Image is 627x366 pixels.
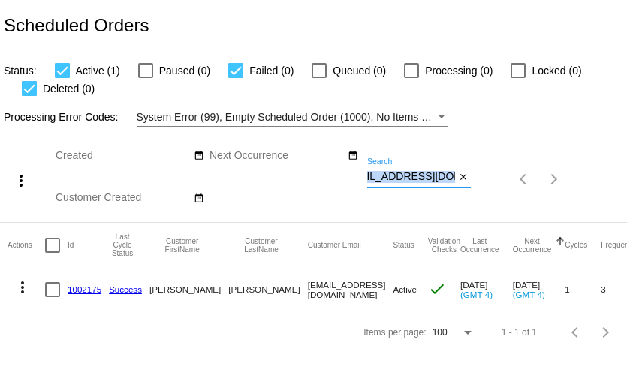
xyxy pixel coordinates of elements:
[532,61,581,79] span: Locked (0)
[367,171,455,183] input: Search
[428,223,460,268] mat-header-cell: Validation Checks
[455,169,471,185] button: Clear
[513,268,565,311] mat-cell: [DATE]
[308,268,393,311] mat-cell: [EMAIL_ADDRESS][DOMAIN_NAME]
[393,284,417,294] span: Active
[109,232,136,257] button: Change sorting for LastProcessingCycleId
[502,327,537,337] div: 1 - 1 of 1
[513,237,552,253] button: Change sorting for NextOccurrenceUtc
[428,280,446,298] mat-icon: check
[149,268,228,311] mat-cell: [PERSON_NAME]
[194,150,204,162] mat-icon: date_range
[68,284,101,294] a: 1002175
[509,164,539,194] button: Previous page
[56,192,191,204] input: Customer Created
[565,241,587,250] button: Change sorting for Cycles
[68,241,74,250] button: Change sorting for Id
[539,164,569,194] button: Next page
[194,193,204,205] mat-icon: date_range
[565,268,601,311] mat-cell: 1
[591,317,621,347] button: Next page
[149,237,215,253] button: Change sorting for CustomerFirstName
[228,237,294,253] button: Change sorting for CustomerLastName
[425,61,493,79] span: Processing (0)
[333,61,386,79] span: Queued (0)
[460,268,513,311] mat-cell: [DATE]
[109,284,142,294] a: Success
[4,64,37,76] span: Status:
[137,108,448,127] mat-select: Filter by Processing Error Codes
[363,327,426,337] div: Items per page:
[228,268,307,311] mat-cell: [PERSON_NAME]
[308,241,361,250] button: Change sorting for CustomerEmail
[513,289,545,299] a: (GMT-4)
[561,317,591,347] button: Previous page
[14,278,32,296] mat-icon: more_vert
[348,150,358,162] mat-icon: date_range
[458,172,469,184] mat-icon: close
[4,15,149,36] h2: Scheduled Orders
[249,61,294,79] span: Failed (0)
[460,289,493,299] a: (GMT-4)
[8,223,45,268] mat-header-cell: Actions
[159,61,210,79] span: Paused (0)
[393,241,414,250] button: Change sorting for Status
[210,150,345,162] input: Next Occurrence
[433,327,448,337] span: 100
[433,328,475,338] mat-select: Items per page:
[56,150,191,162] input: Created
[4,111,119,123] span: Processing Error Codes:
[12,172,30,190] mat-icon: more_vert
[76,61,120,79] span: Active (1)
[43,79,95,97] span: Deleted (0)
[460,237,499,253] button: Change sorting for LastOccurrenceUtc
